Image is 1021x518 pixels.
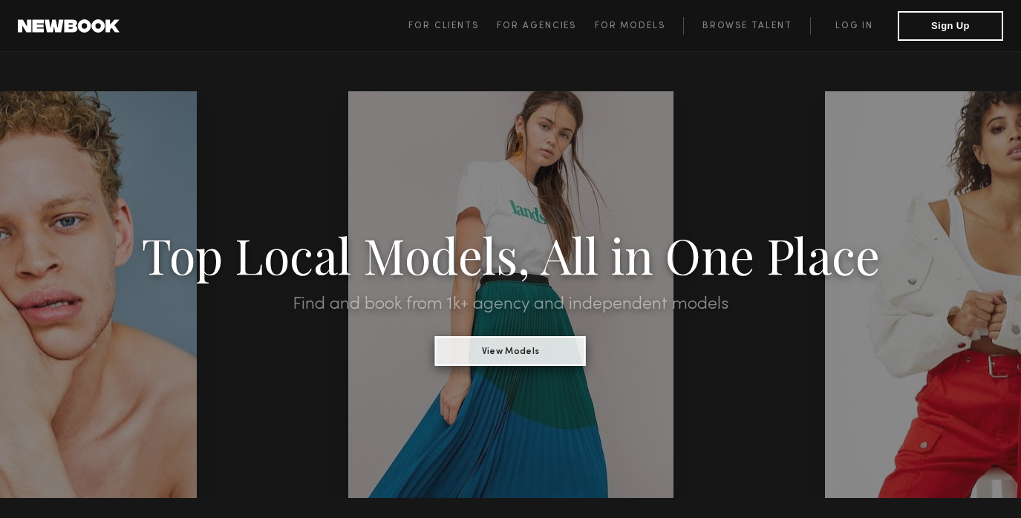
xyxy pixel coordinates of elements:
[810,17,898,35] a: Log in
[408,22,479,30] span: For Clients
[898,11,1003,41] button: Sign Up
[595,22,665,30] span: For Models
[497,22,576,30] span: For Agencies
[76,295,945,313] h2: Find and book from 1k+ agency and independent models
[435,342,586,358] a: View Models
[435,336,586,366] button: View Models
[408,17,497,35] a: For Clients
[683,17,810,35] a: Browse Talent
[76,232,945,278] h1: Top Local Models, All in One Place
[497,17,594,35] a: For Agencies
[595,17,684,35] a: For Models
